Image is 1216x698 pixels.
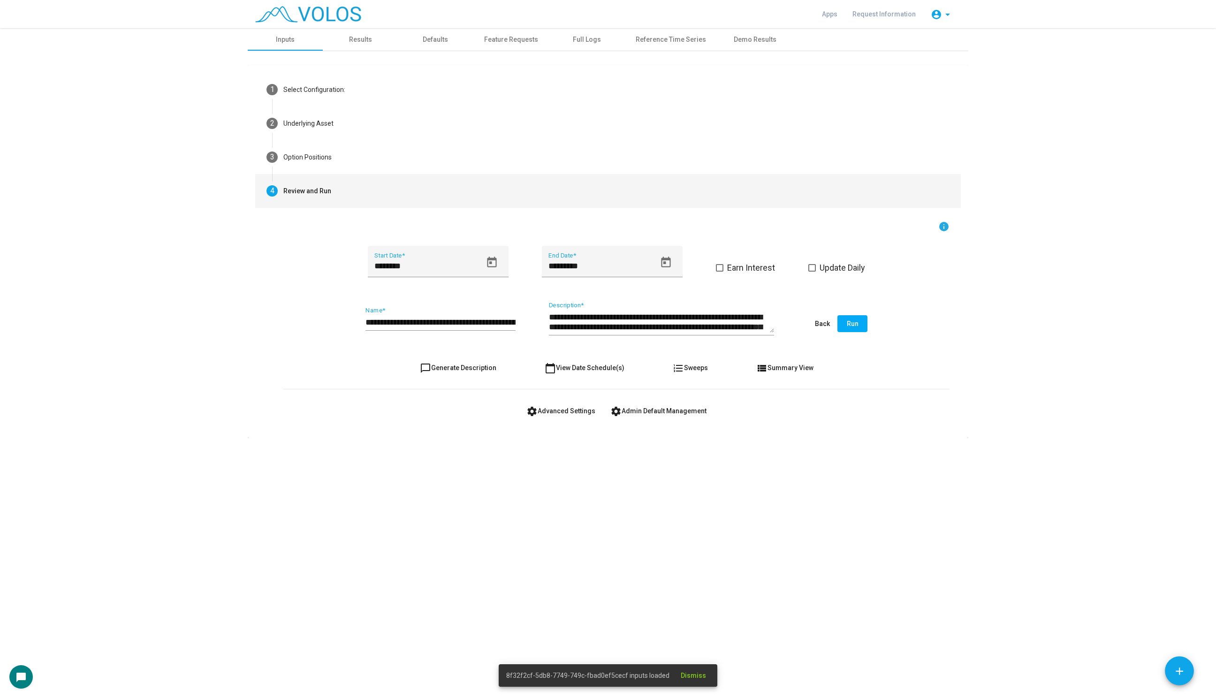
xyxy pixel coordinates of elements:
button: Admin Default Management [603,402,714,419]
button: Advanced Settings [519,402,603,419]
span: 8f32f2cf-5db8-7749-749c-fbad0ef5cecf inputs loaded [506,671,669,680]
button: Sweeps [665,359,715,376]
span: Admin Default Management [610,407,707,415]
div: Select Configuration: [283,85,345,95]
mat-icon: settings [610,406,622,417]
mat-icon: chat_bubble [15,672,27,683]
mat-icon: view_list [756,363,768,374]
button: Summary View [749,359,821,376]
button: Run [837,315,867,332]
mat-icon: arrow_drop_down [942,9,953,20]
div: Full Logs [573,35,601,45]
button: Add icon [1165,656,1194,685]
div: Defaults [423,35,448,45]
span: Update Daily [820,262,865,273]
span: 3 [270,152,274,161]
span: 1 [270,85,274,94]
button: Open calendar [655,252,676,273]
span: Apps [822,10,837,18]
div: Review and Run [283,186,331,196]
span: 2 [270,119,274,128]
div: Option Positions [283,152,332,162]
div: Underlying Asset [283,119,334,129]
div: Feature Requests [484,35,538,45]
span: Sweeps [673,364,708,372]
a: Apps [814,6,845,23]
mat-icon: chat_bubble_outline [420,363,431,374]
mat-icon: account_circle [931,9,942,20]
button: Generate Description [412,359,504,376]
button: Dismiss [673,667,714,684]
span: Back [815,320,830,327]
mat-icon: format_list_numbered [673,363,684,374]
span: View Date Schedule(s) [545,364,624,372]
div: Demo Results [734,35,776,45]
a: Request Information [845,6,923,23]
div: Results [349,35,372,45]
mat-icon: add [1173,665,1186,677]
button: View Date Schedule(s) [537,359,632,376]
div: Reference Time Series [636,35,706,45]
span: Request Information [852,10,916,18]
mat-icon: info [938,221,950,232]
button: Back [807,315,837,332]
span: Run [847,320,859,327]
mat-icon: settings [526,406,538,417]
span: Earn Interest [727,262,775,273]
span: Summary View [756,364,813,372]
span: Advanced Settings [526,407,595,415]
div: Inputs [276,35,295,45]
span: Generate Description [420,364,496,372]
span: Dismiss [681,672,706,679]
span: 4 [270,186,274,195]
mat-icon: calendar_today [545,363,556,374]
button: Open calendar [481,252,502,273]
